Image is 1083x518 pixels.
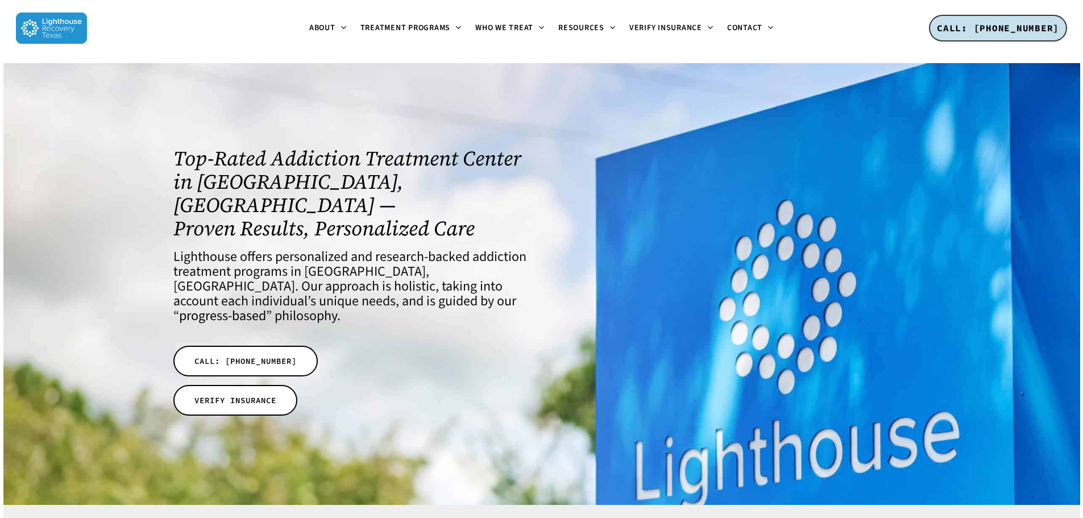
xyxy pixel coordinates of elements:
a: CALL: [PHONE_NUMBER] [929,15,1067,42]
h4: Lighthouse offers personalized and research-backed addiction treatment programs in [GEOGRAPHIC_DA... [173,250,526,324]
span: About [309,22,335,34]
a: Contact [720,24,781,33]
span: Contact [727,22,762,34]
a: About [302,24,354,33]
a: Verify Insurance [623,24,720,33]
a: Resources [551,24,623,33]
a: CALL: [PHONE_NUMBER] [173,346,318,376]
a: VERIFY INSURANCE [173,385,297,416]
a: Treatment Programs [354,24,469,33]
h1: Top-Rated Addiction Treatment Center in [GEOGRAPHIC_DATA], [GEOGRAPHIC_DATA] — Proven Results, Pe... [173,147,526,240]
span: Resources [558,22,604,34]
img: Lighthouse Recovery Texas [16,13,87,44]
a: progress-based [179,306,266,326]
span: CALL: [PHONE_NUMBER] [937,22,1059,34]
a: Who We Treat [468,24,551,33]
span: VERIFY INSURANCE [194,395,276,406]
span: Treatment Programs [360,22,451,34]
span: Who We Treat [475,22,533,34]
span: CALL: [PHONE_NUMBER] [194,355,297,367]
span: Verify Insurance [629,22,702,34]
